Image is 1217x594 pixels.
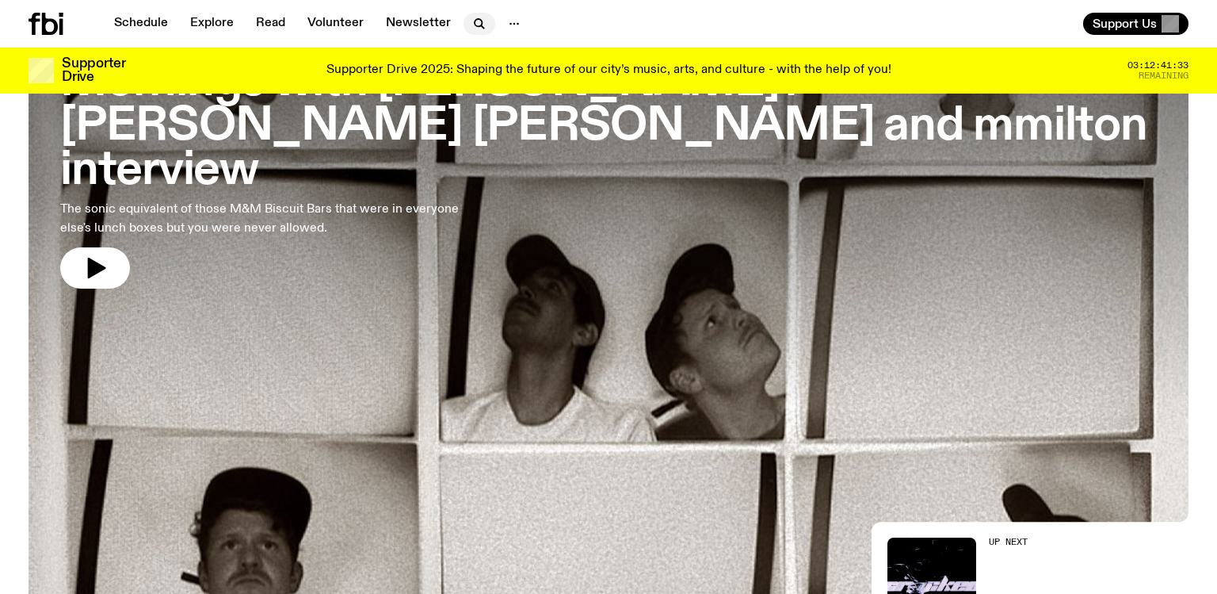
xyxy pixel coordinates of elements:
a: Explore [181,13,243,35]
a: Read [246,13,295,35]
a: Volunteer [298,13,373,35]
p: Supporter Drive 2025: Shaping the future of our city’s music, arts, and culture - with the help o... [326,63,891,78]
h2: Up Next [989,538,1109,546]
span: 03:12:41:33 [1127,61,1188,70]
h3: Supporter Drive [62,57,125,84]
h3: Mornings with [PERSON_NAME] / [PERSON_NAME] [PERSON_NAME] and mmilton interview [60,60,1157,193]
span: Support Us [1093,17,1157,31]
button: Support Us [1083,13,1188,35]
span: Remaining [1139,71,1188,80]
a: Newsletter [376,13,460,35]
p: The sonic equivalent of those M&M Biscuit Bars that were in everyone else's lunch boxes but you w... [60,200,466,238]
a: Schedule [105,13,177,35]
a: Mornings with [PERSON_NAME] / [PERSON_NAME] [PERSON_NAME] and mmilton interviewThe sonic equivale... [60,24,1157,288]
